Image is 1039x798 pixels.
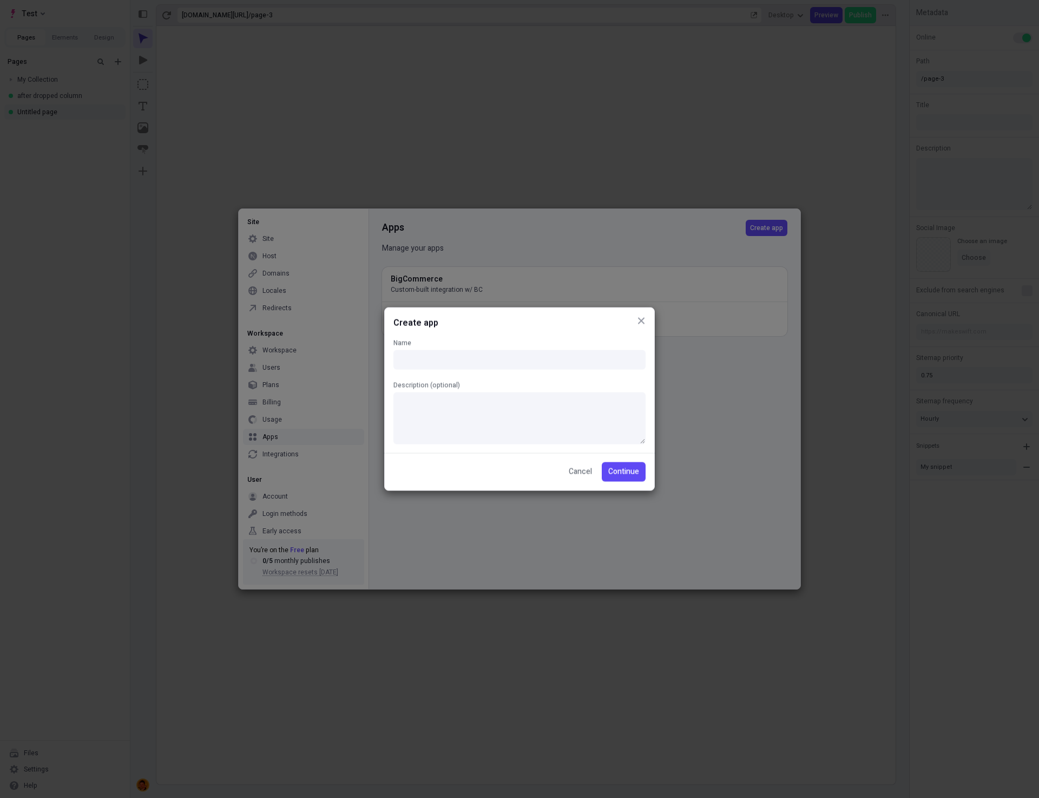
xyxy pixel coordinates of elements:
span: Continue [608,466,639,478]
textarea: Description (optional) [393,393,646,444]
span: Cancel [569,466,592,478]
div: Name [393,338,646,348]
div: Description (optional) [393,381,646,390]
input: Name [393,350,646,370]
button: Continue [602,462,646,482]
button: Cancel [562,462,599,482]
div: Create app [385,308,654,330]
